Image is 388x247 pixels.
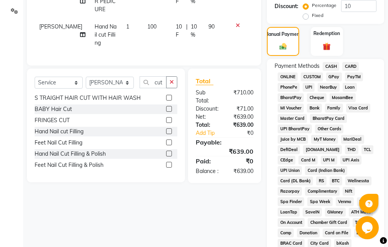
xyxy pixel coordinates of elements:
[278,114,307,123] span: Master Card
[346,104,371,113] span: Visa Card
[278,72,298,81] span: ONLINE
[313,30,340,37] label: Redemption
[126,23,129,30] span: 1
[303,208,322,217] span: SaveIN
[305,187,340,196] span: Complimentary
[35,150,106,158] div: Hand Nail Cut Filling & Polish
[190,138,259,147] div: Payable:
[278,166,302,175] span: UPI Union
[196,77,213,85] span: Total
[315,124,343,133] span: Other Cards
[278,218,305,227] span: On Account
[225,167,259,175] div: ₹639.00
[35,105,72,113] div: BABY Hair Cut
[361,145,374,154] span: TCL
[278,104,304,113] span: MI Voucher
[95,23,117,46] span: Hand Nail cut Filling
[190,147,259,156] div: ₹639.00
[325,104,343,113] span: Family
[349,208,373,217] span: ATH Movil
[330,93,356,102] span: MosamBee
[275,62,320,70] span: Payment Methods
[310,114,347,123] span: BharatPay Card
[343,83,357,92] span: Loan
[278,83,300,92] span: PhonePe
[307,197,333,206] span: Spa Week
[312,2,336,9] label: Percentage
[307,104,322,113] span: Bank
[303,145,342,154] span: [DOMAIN_NAME]
[190,89,225,105] div: Sub Total:
[225,121,259,129] div: ₹639.00
[190,129,230,137] a: Add Tip
[320,42,333,51] img: _gift.svg
[323,229,351,237] span: Card on File
[345,176,372,185] span: Wellnessta
[225,156,259,166] div: ₹0
[278,197,304,206] span: Spa Finder
[265,31,301,38] label: Manual Payment
[39,23,82,30] span: [PERSON_NAME]
[35,116,70,124] div: FRINGES CUT
[35,139,82,147] div: Feet Nail Cut Filling
[230,129,259,137] div: ₹0
[357,197,369,206] span: BFL
[345,145,358,154] span: THD
[278,145,300,154] span: DefiDeal
[323,62,339,71] span: CASH
[297,229,320,237] span: Donation
[325,208,346,217] span: GMoney
[356,216,380,239] iframe: chat widget
[303,83,315,92] span: UPI
[147,23,157,30] span: 100
[312,12,323,19] label: Fixed
[191,23,199,39] span: 10 %
[208,23,215,30] span: 90
[190,156,225,166] div: Paid:
[278,156,295,165] span: CEdge
[316,176,326,185] span: RS
[35,128,83,136] div: Hand Nail cut Filling
[225,89,259,105] div: ₹710.00
[298,156,318,165] span: Card M
[308,218,350,227] span: Chamber Gift Card
[311,135,338,144] span: MyT Money
[278,135,308,144] span: Juice by MCB
[353,218,369,227] span: Trade
[225,113,259,121] div: ₹639.00
[190,167,225,175] div: Balance :
[186,23,188,39] span: |
[278,176,313,185] span: Card (DL Bank)
[318,83,340,92] span: NearBuy
[342,62,359,71] span: CARD
[35,94,141,102] div: S TRAIGHT HAIR CUT WITH HAIR WASH
[321,156,337,165] span: UPI M
[278,124,312,133] span: UPI BharatPay
[330,176,342,185] span: BTC
[275,2,298,10] div: Discount:
[307,93,326,102] span: Cheque
[35,161,103,169] div: Feet Nail Cut Filling & Polish
[190,121,225,129] div: Total:
[326,72,342,81] span: GPay
[278,187,302,196] span: Razorpay
[305,166,347,175] span: Card (Indian Bank)
[341,135,364,144] span: MariDeal
[343,187,355,196] span: Nift
[140,76,167,88] input: Search or Scan
[345,72,363,81] span: PayTM
[225,105,259,113] div: ₹71.00
[354,229,375,237] span: Envision
[336,197,354,206] span: Venmo
[277,42,289,50] img: _cash.svg
[278,208,300,217] span: LoanTap
[278,93,304,102] span: BharatPay
[190,105,225,113] div: Discount:
[340,156,362,165] span: UPI Axis
[278,229,294,237] span: Comp
[176,23,183,39] span: 10 F
[301,72,323,81] span: CUSTOM
[190,113,225,121] div: Net:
